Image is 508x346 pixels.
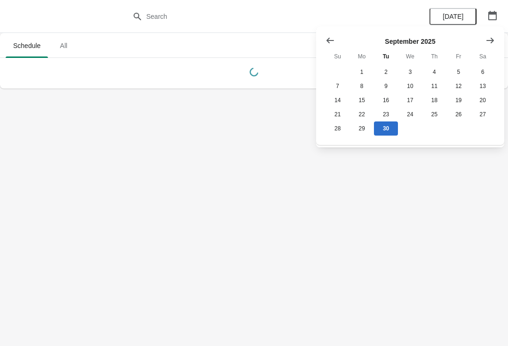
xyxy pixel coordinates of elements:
span: All [52,37,75,54]
th: Sunday [325,48,349,65]
th: Tuesday [374,48,398,65]
button: Thursday September 11 2025 [422,79,446,93]
button: Wednesday September 17 2025 [398,93,422,107]
button: Today Tuesday September 30 2025 [374,121,398,136]
button: Tuesday September 2 2025 [374,65,398,79]
button: Friday September 12 2025 [446,79,470,93]
button: Sunday September 21 2025 [325,107,349,121]
button: Sunday September 28 2025 [325,121,349,136]
th: Thursday [422,48,446,65]
button: Monday September 8 2025 [349,79,373,93]
th: Saturday [471,48,495,65]
button: Monday September 29 2025 [349,121,373,136]
button: Sunday September 14 2025 [325,93,349,107]
button: Thursday September 18 2025 [422,93,446,107]
button: Wednesday September 3 2025 [398,65,422,79]
button: Friday September 19 2025 [446,93,470,107]
th: Monday [349,48,373,65]
button: Monday September 22 2025 [349,107,373,121]
button: Monday September 15 2025 [349,93,373,107]
button: Thursday September 25 2025 [422,107,446,121]
button: Saturday September 20 2025 [471,93,495,107]
button: Show next month, October 2025 [482,32,499,49]
input: Search [146,8,381,25]
button: Show previous month, August 2025 [322,32,339,49]
button: Friday September 26 2025 [446,107,470,121]
button: Thursday September 4 2025 [422,65,446,79]
button: Saturday September 27 2025 [471,107,495,121]
button: Friday September 5 2025 [446,65,470,79]
span: Schedule [6,37,48,54]
button: Tuesday September 23 2025 [374,107,398,121]
button: [DATE] [429,8,476,25]
button: Saturday September 13 2025 [471,79,495,93]
button: Monday September 1 2025 [349,65,373,79]
button: Tuesday September 16 2025 [374,93,398,107]
button: Saturday September 6 2025 [471,65,495,79]
button: Wednesday September 10 2025 [398,79,422,93]
span: [DATE] [443,13,463,20]
button: Sunday September 7 2025 [325,79,349,93]
th: Wednesday [398,48,422,65]
button: Wednesday September 24 2025 [398,107,422,121]
button: Tuesday September 9 2025 [374,79,398,93]
th: Friday [446,48,470,65]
